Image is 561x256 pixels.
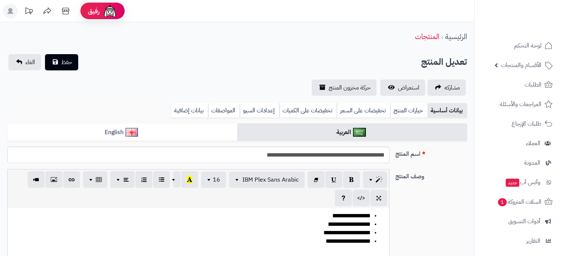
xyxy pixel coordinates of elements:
span: السلات المتروكة [497,197,541,207]
a: أدوات التسويق [479,213,557,230]
a: English [7,123,237,141]
span: رفيق [88,7,100,15]
a: مشاركه [427,80,466,96]
span: حركة مخزون المنتج [329,83,371,92]
span: المراجعات والأسئلة [500,99,541,109]
button: IBM Plex Sans Arabic [229,172,305,188]
a: حركة مخزون المنتج [312,80,377,96]
span: المدونة [524,158,540,168]
a: المراجعات والأسئلة [479,95,557,113]
a: خيارات المنتج [390,103,427,118]
label: وصف المنتج [392,169,470,181]
h2: تعديل المنتج [421,55,467,70]
span: الأقسام والمنتجات [501,60,541,70]
span: التقارير [526,236,540,246]
span: وآتس آب [505,177,540,187]
span: الطلبات [524,80,541,90]
span: الغاء [25,58,35,67]
a: المواصفات [208,103,240,118]
span: استعراض [398,83,419,92]
a: تخفيضات على الكميات [279,103,337,118]
img: logo-2.png [511,21,554,36]
a: لوحة التحكم [479,37,557,55]
span: لوحة التحكم [514,41,541,51]
img: ai-face.png [103,4,117,18]
span: 16 [213,175,220,184]
a: الرئيسية [445,31,467,42]
span: جديد [506,179,519,187]
a: استعراض [380,80,425,96]
span: العملاء [526,138,540,148]
a: المنتجات [415,31,439,42]
span: طلبات الإرجاع [512,119,541,129]
img: العربية [353,128,366,137]
a: الغاء [8,54,41,70]
a: طلبات الإرجاع [479,115,557,133]
a: التقارير [479,232,557,250]
a: السلات المتروكة1 [479,193,557,211]
span: أدوات التسويق [508,216,540,227]
a: إعدادات السيو [240,103,279,118]
button: 16 [201,172,226,188]
a: وآتس آبجديد [479,173,557,191]
span: 1 [498,198,507,206]
img: English [125,128,138,137]
a: تحديثات المنصة [20,4,38,20]
span: مشاركه [444,83,460,92]
a: العربية [237,123,467,141]
span: حفظ [61,58,72,67]
a: بيانات إضافية [171,103,208,118]
button: حفظ [45,54,78,70]
a: بيانات أساسية [427,103,467,118]
span: IBM Plex Sans Arabic [242,175,299,184]
a: تخفيضات على السعر [337,103,390,118]
a: المدونة [479,154,557,172]
label: اسم المنتج [392,147,470,158]
a: الطلبات [479,76,557,94]
a: العملاء [479,134,557,152]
